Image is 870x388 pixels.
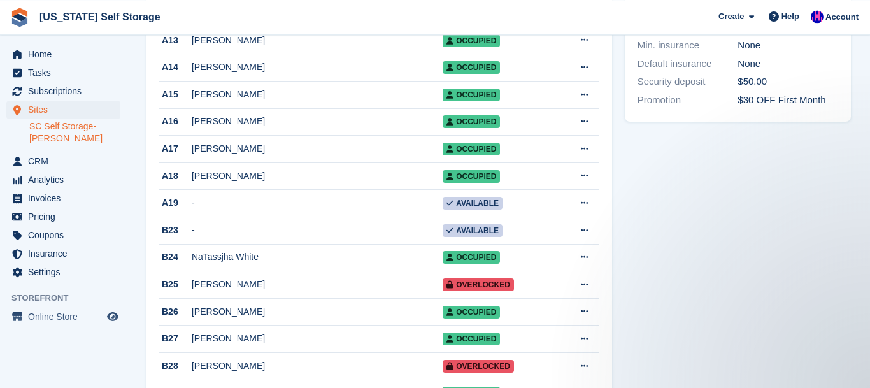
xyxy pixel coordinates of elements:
[159,61,192,74] div: A14
[443,115,500,128] span: Occupied
[192,217,443,244] td: -
[159,115,192,128] div: A16
[443,34,500,47] span: Occupied
[6,64,120,82] a: menu
[6,189,120,207] a: menu
[159,278,192,291] div: B25
[29,120,120,145] a: SC Self Storage- [PERSON_NAME]
[443,61,500,74] span: Occupied
[159,169,192,183] div: A18
[443,89,500,101] span: Occupied
[28,189,104,207] span: Invoices
[638,93,738,108] div: Promotion
[443,278,514,291] span: Overlocked
[192,34,443,47] div: [PERSON_NAME]
[738,57,838,71] div: None
[192,169,443,183] div: [PERSON_NAME]
[159,196,192,210] div: A19
[443,197,503,210] span: Available
[738,75,838,89] div: $50.00
[6,152,120,170] a: menu
[192,332,443,345] div: [PERSON_NAME]
[718,10,744,23] span: Create
[159,305,192,319] div: B26
[105,309,120,324] a: Preview store
[443,224,503,237] span: Available
[28,171,104,189] span: Analytics
[443,333,500,345] span: Occupied
[28,82,104,100] span: Subscriptions
[638,75,738,89] div: Security deposit
[159,359,192,373] div: B28
[811,10,824,23] img: Christopher Ganser
[6,308,120,326] a: menu
[192,359,443,373] div: [PERSON_NAME]
[159,332,192,345] div: B27
[738,38,838,53] div: None
[443,360,514,373] span: Overlocked
[34,6,166,27] a: [US_STATE] Self Storage
[28,263,104,281] span: Settings
[28,64,104,82] span: Tasks
[192,142,443,155] div: [PERSON_NAME]
[638,38,738,53] div: Min. insurance
[28,45,104,63] span: Home
[192,190,443,217] td: -
[6,226,120,244] a: menu
[28,208,104,226] span: Pricing
[192,250,443,264] div: NaTassjha White
[192,305,443,319] div: [PERSON_NAME]
[6,263,120,281] a: menu
[443,143,500,155] span: Occupied
[159,224,192,237] div: B23
[159,250,192,264] div: B24
[6,82,120,100] a: menu
[28,101,104,119] span: Sites
[192,278,443,291] div: [PERSON_NAME]
[738,93,838,108] div: $30 OFF First Month
[159,142,192,155] div: A17
[159,34,192,47] div: A13
[28,152,104,170] span: CRM
[192,115,443,128] div: [PERSON_NAME]
[6,101,120,119] a: menu
[825,11,859,24] span: Account
[28,245,104,262] span: Insurance
[6,45,120,63] a: menu
[6,245,120,262] a: menu
[28,226,104,244] span: Coupons
[443,306,500,319] span: Occupied
[443,170,500,183] span: Occupied
[10,8,29,27] img: stora-icon-8386f47178a22dfd0bd8f6a31ec36ba5ce8667c1dd55bd0f319d3a0aa187defe.svg
[638,57,738,71] div: Default insurance
[28,308,104,326] span: Online Store
[781,10,799,23] span: Help
[11,292,127,305] span: Storefront
[443,251,500,264] span: Occupied
[6,171,120,189] a: menu
[192,88,443,101] div: [PERSON_NAME]
[6,208,120,226] a: menu
[159,88,192,101] div: A15
[192,61,443,74] div: [PERSON_NAME]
